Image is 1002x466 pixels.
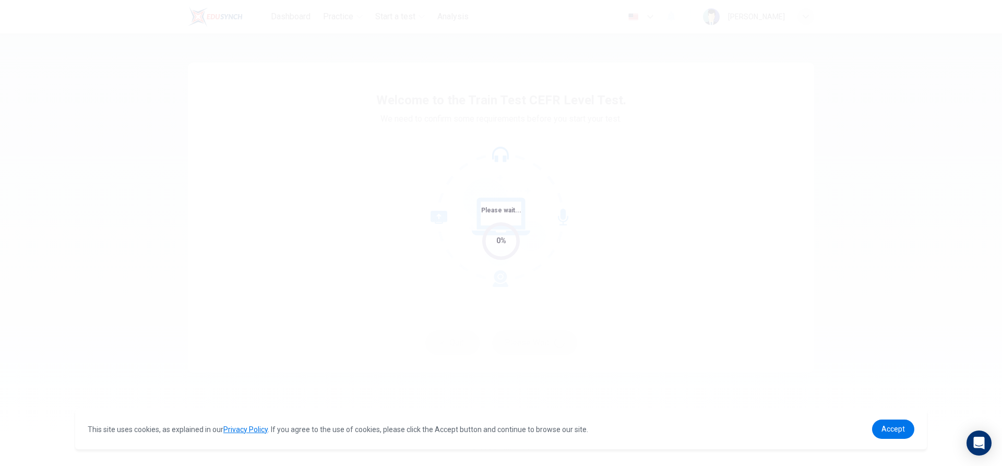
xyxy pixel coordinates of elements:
[75,409,927,449] div: cookieconsent
[872,420,914,439] a: dismiss cookie message
[881,425,905,433] span: Accept
[496,235,506,247] div: 0%
[223,425,268,434] a: Privacy Policy
[481,207,521,214] span: Please wait...
[88,425,588,434] span: This site uses cookies, as explained in our . If you agree to the use of cookies, please click th...
[967,431,992,456] div: Open Intercom Messenger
